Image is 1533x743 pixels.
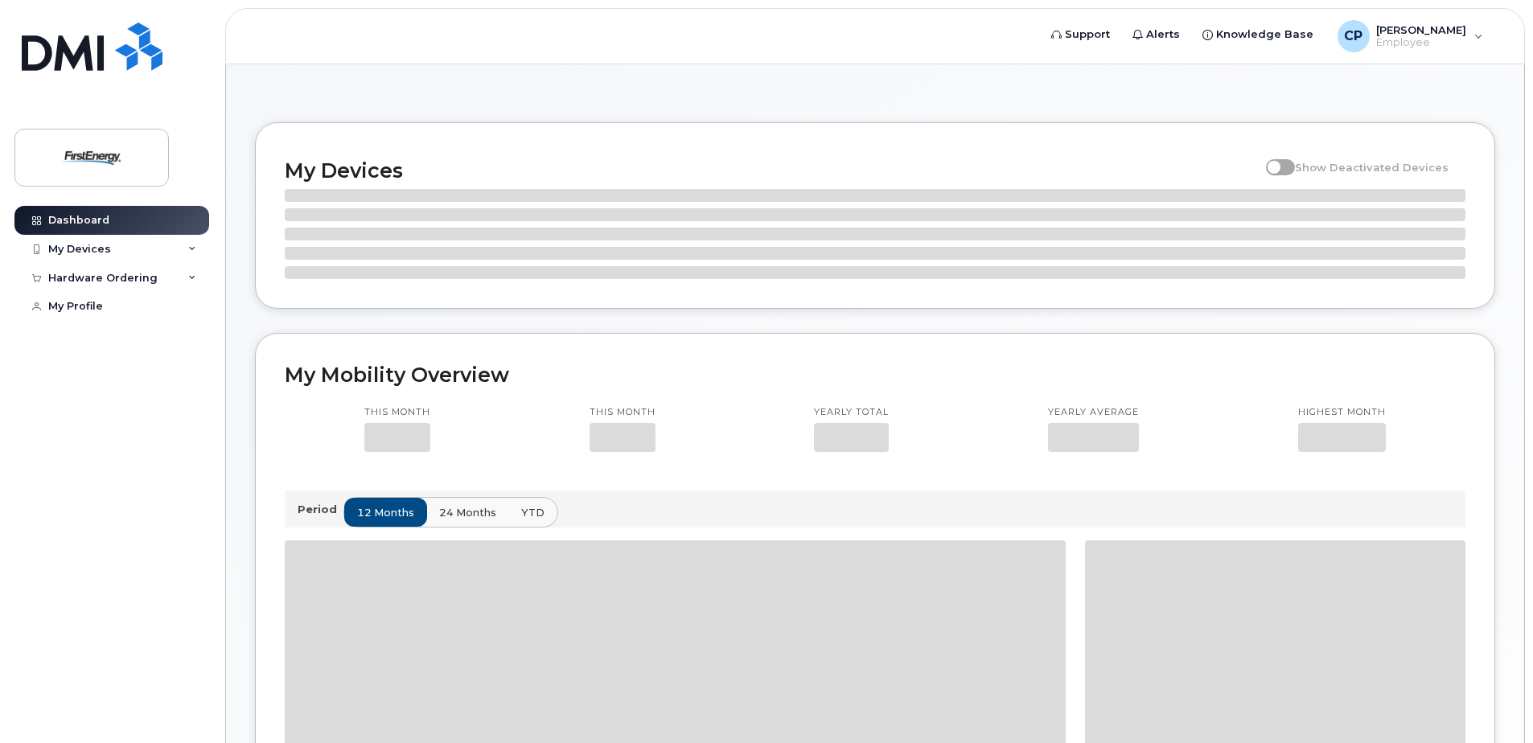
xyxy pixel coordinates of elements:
p: Period [298,502,343,517]
h2: My Devices [285,158,1258,183]
input: Show Deactivated Devices [1266,152,1279,165]
span: 24 months [439,505,496,520]
p: Yearly total [814,406,889,419]
p: Yearly average [1048,406,1139,419]
span: YTD [521,505,545,520]
p: This month [364,406,430,419]
p: This month [590,406,656,419]
p: Highest month [1298,406,1386,419]
span: Show Deactivated Devices [1295,161,1449,174]
h2: My Mobility Overview [285,363,1465,387]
